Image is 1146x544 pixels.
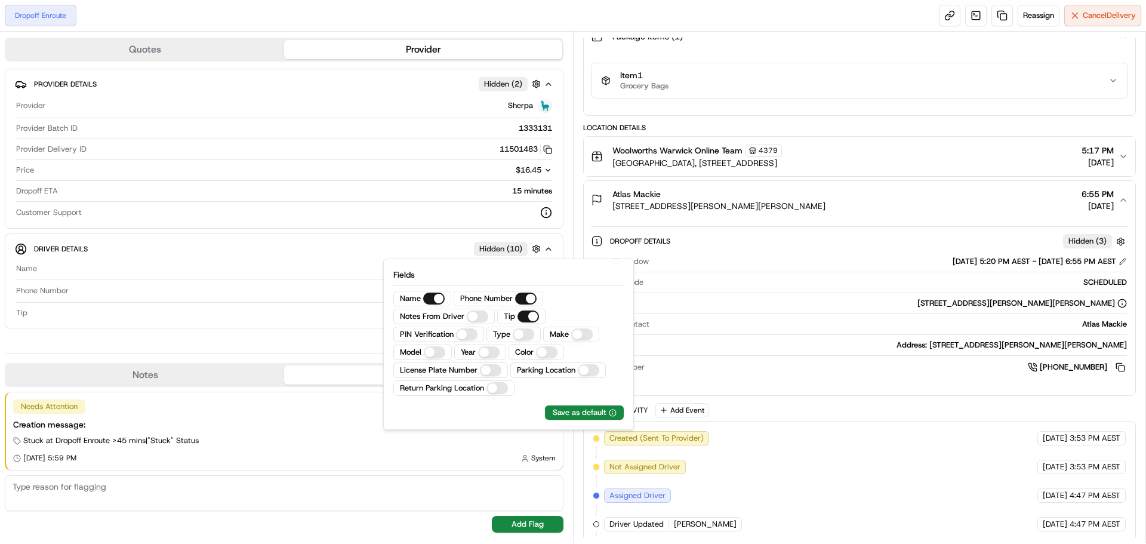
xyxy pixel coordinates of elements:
[16,186,58,196] span: Dropoff ETA
[612,200,825,212] span: [STREET_ADDRESS][PERSON_NAME][PERSON_NAME]
[550,329,569,340] label: Make
[16,165,34,176] span: Price
[1018,5,1059,26] button: Reassign
[23,435,199,446] span: Stuck at Dropoff Enroute >45 mins | "Stuck" Status
[284,365,562,385] button: Flags
[493,329,510,340] label: Type
[648,277,1127,288] div: SCHEDULED
[63,186,552,196] div: 15 minutes
[609,433,704,444] span: Created (Sent To Provider)
[474,241,544,256] button: Hidden (10)
[584,219,1135,395] div: Atlas Mackie[STREET_ADDRESS][PERSON_NAME][PERSON_NAME]6:55 PM[DATE]
[620,70,668,81] span: Item 1
[1070,433,1120,444] span: 3:53 PM AEST
[508,100,533,111] span: Sherpa
[13,399,85,414] div: Needs Attention
[500,144,552,155] button: 11501483
[1083,10,1136,21] span: Cancel Delivery
[1028,361,1127,374] a: [PHONE_NUMBER]
[16,263,37,274] span: Name
[34,244,88,254] span: Driver Details
[612,157,782,169] span: [GEOGRAPHIC_DATA], [STREET_ADDRESS]
[1043,490,1067,501] span: [DATE]
[400,293,421,304] label: Name
[284,40,562,59] button: Provider
[492,516,563,533] button: Add Flag
[16,285,69,296] span: Phone Number
[400,347,421,358] label: Model
[1043,519,1067,530] span: [DATE]
[519,123,552,134] span: 1333131
[461,347,476,358] label: Year
[1070,490,1120,501] span: 4:47 PM AEST
[1070,519,1120,530] span: 4:47 PM AEST
[400,365,478,376] label: License Plate Number
[13,419,556,431] div: Creation message:
[1082,188,1114,200] span: 6:55 PM
[16,123,78,134] span: Provider Batch ID
[16,144,87,155] span: Provider Delivery ID
[1043,433,1067,444] span: [DATE]
[609,490,666,501] span: Assigned Driver
[759,146,778,155] span: 4379
[15,74,553,94] button: Provider DetailsHidden (2)
[531,453,556,463] span: System
[400,311,464,322] label: Notes From Driver
[504,311,515,322] label: Tip
[16,207,82,218] span: Customer Support
[609,519,664,530] span: Driver Updated
[584,181,1135,219] button: Atlas Mackie[STREET_ADDRESS][PERSON_NAME][PERSON_NAME]6:55 PM[DATE]
[515,347,534,358] label: Color
[32,308,552,318] div: $0.00
[1070,462,1120,472] span: 3:53 PM AEST
[6,40,284,59] button: Quotes
[460,293,513,304] label: Phone Number
[393,269,624,281] p: Fields
[479,244,522,254] span: Hidden ( 10 )
[612,188,661,200] span: Atlas Mackie
[655,403,708,417] button: Add Event
[16,308,27,318] span: Tip
[583,123,1136,133] div: Location Details
[1082,156,1114,168] span: [DATE]
[6,365,284,385] button: Notes
[23,453,76,463] span: [DATE] 5:59 PM
[447,165,552,176] button: $16.45
[592,63,1127,98] button: Item1Grocery Bags
[584,56,1135,115] div: Package Items (1)
[917,298,1127,309] div: [STREET_ADDRESS][PERSON_NAME][PERSON_NAME]
[16,100,45,111] span: Provider
[400,383,484,394] label: Return Parking Location
[553,407,617,418] button: Save as default
[479,76,544,91] button: Hidden (2)
[42,263,552,274] div: [PERSON_NAME]
[674,519,737,530] span: [PERSON_NAME]
[400,329,454,340] label: PIN Verification
[637,340,1127,351] div: Address: [STREET_ADDRESS][PERSON_NAME][PERSON_NAME]
[1043,462,1067,472] span: [DATE]
[953,256,1127,267] div: [DATE] 5:20 PM AEST - [DATE] 6:55 PM AEST
[517,365,575,376] label: Parking Location
[1063,234,1128,249] button: Hidden (3)
[1023,10,1054,21] span: Reassign
[1082,145,1114,156] span: 5:17 PM
[1082,200,1114,212] span: [DATE]
[15,239,553,259] button: Driver DetailsHidden (10)
[1040,362,1107,373] span: [PHONE_NUMBER]
[654,319,1127,330] div: Atlas Mackie
[34,79,97,89] span: Provider Details
[612,145,743,156] span: Woolworths Warwick Online Team
[1064,5,1141,26] button: CancelDelivery
[516,165,541,175] span: $16.45
[538,99,552,113] img: sherpa_logo.png
[484,79,522,90] span: Hidden ( 2 )
[592,256,649,267] span: Dropoff Window
[609,462,680,472] span: Not Assigned Driver
[620,81,668,91] span: Grocery Bags
[1068,236,1107,247] span: Hidden ( 3 )
[584,137,1135,176] button: Woolworths Warwick Online Team4379[GEOGRAPHIC_DATA], [STREET_ADDRESS]5:17 PM[DATE]
[610,236,673,246] span: Dropoff Details
[545,405,624,420] button: Save as default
